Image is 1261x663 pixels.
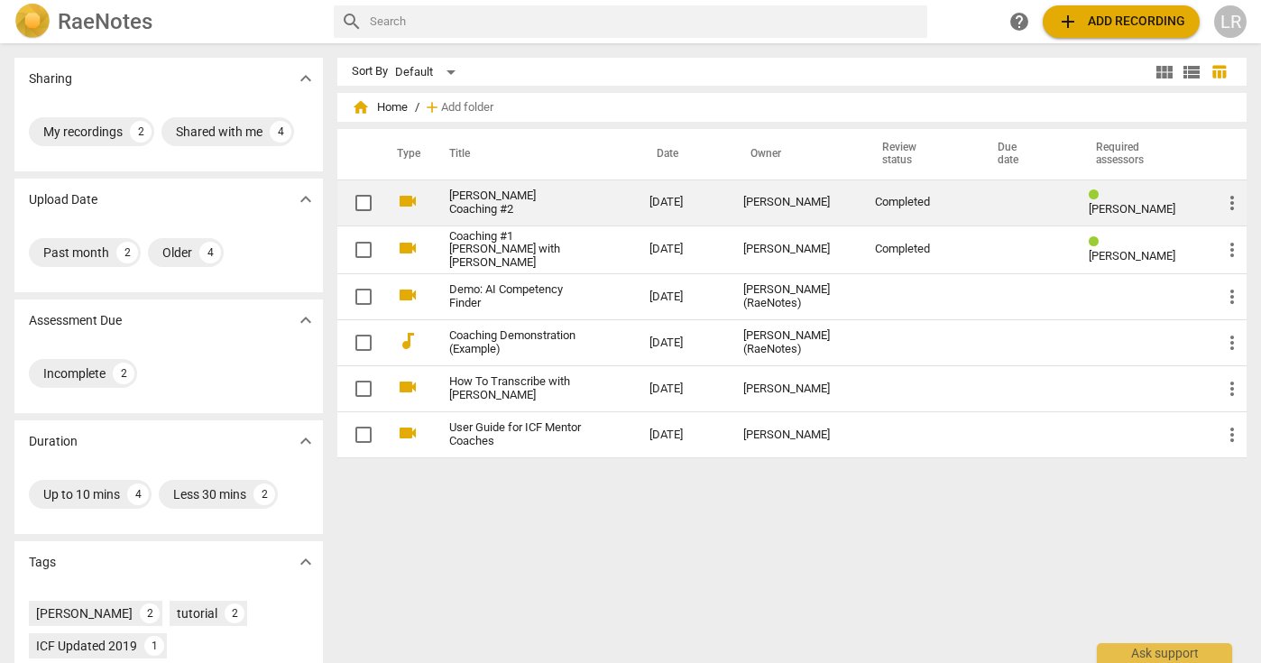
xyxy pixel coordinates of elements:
input: Search [370,7,921,36]
span: more_vert [1221,239,1243,261]
span: view_module [1154,61,1175,83]
a: LogoRaeNotes [14,4,319,40]
span: expand_more [295,68,317,89]
div: [PERSON_NAME] (RaeNotes) [743,283,846,310]
div: Up to 10 mins [43,485,120,503]
span: videocam [397,422,419,444]
td: [DATE] [635,320,729,366]
span: table_chart [1210,63,1228,80]
a: User Guide for ICF Mentor Coaches [449,421,584,448]
div: 2 [140,603,160,623]
p: Tags [29,553,56,572]
th: Review status [861,129,976,180]
p: Upload Date [29,190,97,209]
a: Demo: AI Competency Finder [449,283,584,310]
span: search [341,11,363,32]
p: Duration [29,432,78,451]
p: Sharing [29,69,72,88]
p: Assessment Due [29,311,122,330]
div: Less 30 mins [173,485,246,503]
button: Show more [292,307,319,334]
div: ICF Updated 2019 [36,637,137,655]
span: Review status: completed [1089,235,1106,249]
a: How To Transcribe with [PERSON_NAME] [449,375,584,402]
div: [PERSON_NAME] [743,196,846,209]
span: videocam [397,376,419,398]
div: [PERSON_NAME] [743,382,846,396]
span: more_vert [1221,192,1243,214]
span: Add recording [1057,11,1185,32]
div: 2 [253,483,275,505]
span: / [415,101,419,115]
th: Due date [976,129,1074,180]
div: My recordings [43,123,123,141]
th: Required assessors [1074,129,1207,180]
button: Table view [1205,59,1232,86]
span: Add folder [441,101,493,115]
div: 2 [116,242,138,263]
span: [PERSON_NAME] [1089,202,1175,216]
img: Logo [14,4,51,40]
div: 2 [225,603,244,623]
div: [PERSON_NAME] [36,604,133,622]
span: Review status: completed [1089,189,1106,202]
button: Show more [292,428,319,455]
span: more_vert [1221,378,1243,400]
span: more_vert [1221,424,1243,446]
a: Coaching Demonstration (Example) [449,329,584,356]
span: more_vert [1221,286,1243,308]
th: Type [382,129,428,180]
th: Title [428,129,635,180]
button: Show more [292,65,319,92]
span: videocam [397,284,419,306]
span: videocam [397,237,419,259]
div: 4 [127,483,149,505]
div: Sort By [352,65,388,78]
div: [PERSON_NAME] [743,243,846,256]
div: 1 [144,636,164,656]
h2: RaeNotes [58,9,152,34]
th: Date [635,129,729,180]
div: Ask support [1097,643,1232,663]
span: add [423,98,441,116]
th: Owner [729,129,861,180]
span: Home [352,98,408,116]
td: [DATE] [635,274,729,320]
div: Default [395,58,462,87]
div: 4 [270,121,291,143]
div: Older [162,244,192,262]
button: LR [1214,5,1247,38]
span: videocam [397,190,419,212]
div: Completed [875,196,962,209]
span: help [1008,11,1030,32]
td: [DATE] [635,412,729,458]
div: [PERSON_NAME] [743,428,846,442]
button: Tile view [1151,59,1178,86]
button: List view [1178,59,1205,86]
div: Incomplete [43,364,106,382]
div: Completed [875,243,962,256]
span: home [352,98,370,116]
span: expand_more [295,189,317,210]
td: [DATE] [635,366,729,412]
div: tutorial [177,604,217,622]
span: [PERSON_NAME] [1089,249,1175,262]
button: Show more [292,548,319,576]
span: expand_more [295,309,317,331]
a: Help [1003,5,1035,38]
div: 4 [199,242,221,263]
button: Upload [1043,5,1200,38]
div: Shared with me [176,123,262,141]
div: 2 [113,363,134,384]
div: Past month [43,244,109,262]
div: 2 [130,121,152,143]
div: [PERSON_NAME] (RaeNotes) [743,329,846,356]
a: [PERSON_NAME] Coaching #2 [449,189,584,216]
span: add [1057,11,1079,32]
td: [DATE] [635,180,729,226]
span: audiotrack [397,330,419,352]
span: more_vert [1221,332,1243,354]
span: expand_more [295,430,317,452]
a: Coaching #1 [PERSON_NAME] with [PERSON_NAME] [449,230,584,271]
